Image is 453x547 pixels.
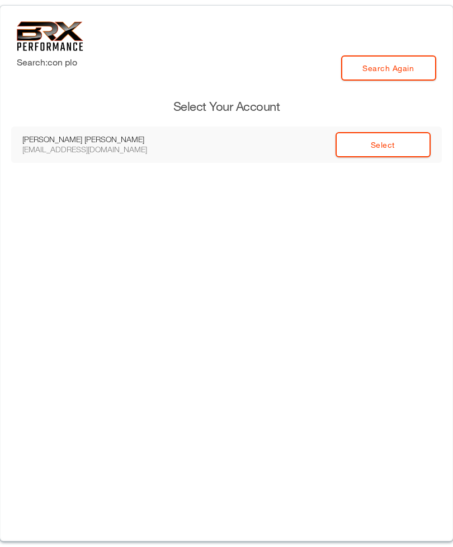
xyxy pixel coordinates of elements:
[336,132,431,157] a: Select
[17,55,77,69] label: Search: con plo
[11,98,442,115] h3: Select Your Account
[341,55,436,81] a: Search Again
[22,144,173,155] div: [EMAIL_ADDRESS][DOMAIN_NAME]
[22,134,173,144] div: [PERSON_NAME] [PERSON_NAME]
[17,21,83,51] img: 6f7da32581c89ca25d665dc3aae533e4f14fe3ef_original.svg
